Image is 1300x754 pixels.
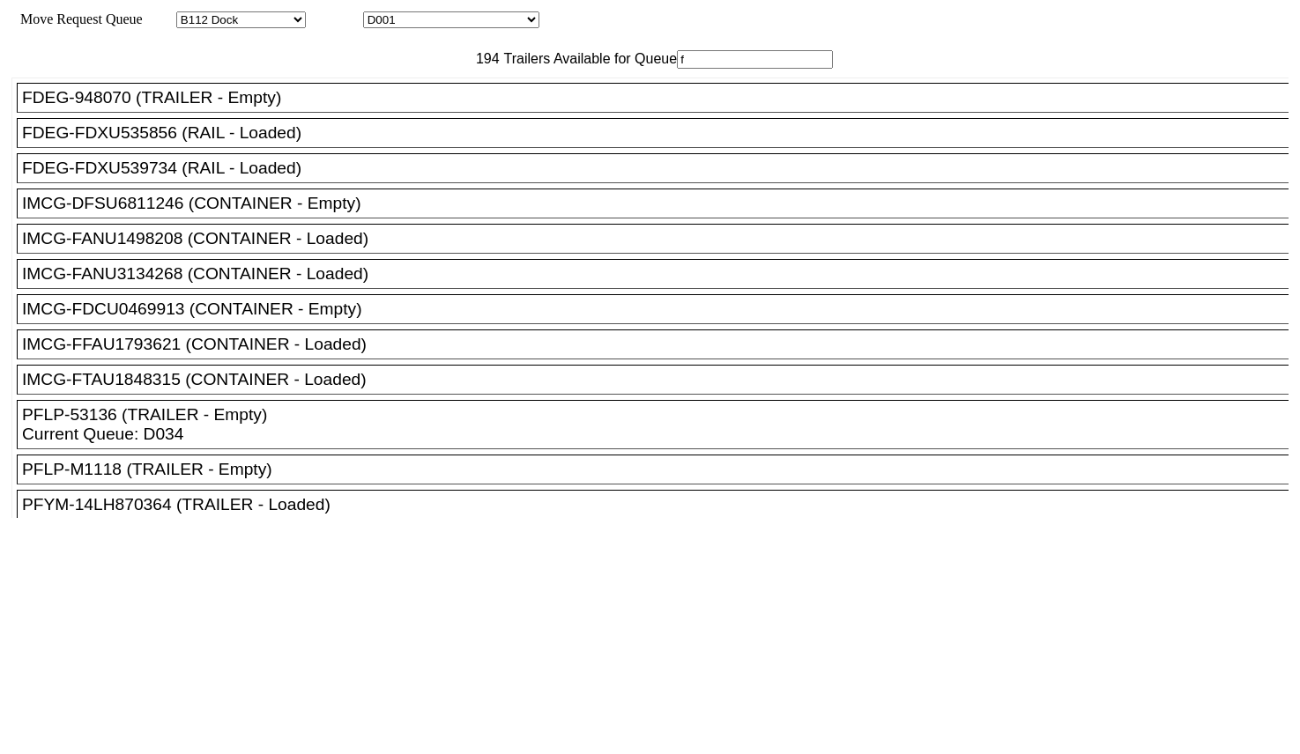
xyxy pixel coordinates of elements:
[309,11,360,26] span: Location
[22,460,1299,479] div: PFLP-M1118 (TRAILER - Empty)
[22,299,1299,319] div: IMCG-FDCU0469913 (CONTAINER - Empty)
[22,88,1299,107] div: FDEG-948070 (TRAILER - Empty)
[22,123,1299,143] div: FDEG-FDXU535856 (RAIL - Loaded)
[22,264,1299,284] div: IMCG-FANU3134268 (CONTAINER - Loaded)
[22,335,1299,354] div: IMCG-FFAU1793621 (CONTAINER - Loaded)
[22,370,1299,389] div: IMCG-FTAU1848315 (CONTAINER - Loaded)
[22,159,1299,178] div: FDEG-FDXU539734 (RAIL - Loaded)
[677,50,833,69] input: Filter Available Trailers
[22,194,1299,213] div: IMCG-DFSU6811246 (CONTAINER - Empty)
[22,495,1299,514] div: PFYM-14LH870364 (TRAILER - Loaded)
[22,405,1299,425] div: PFLP-53136 (TRAILER - Empty)
[500,51,678,66] span: Trailers Available for Queue
[467,51,500,66] span: 194
[145,11,173,26] span: Area
[22,229,1299,248] div: IMCG-FANU1498208 (CONTAINER - Loaded)
[11,11,143,26] span: Move Request Queue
